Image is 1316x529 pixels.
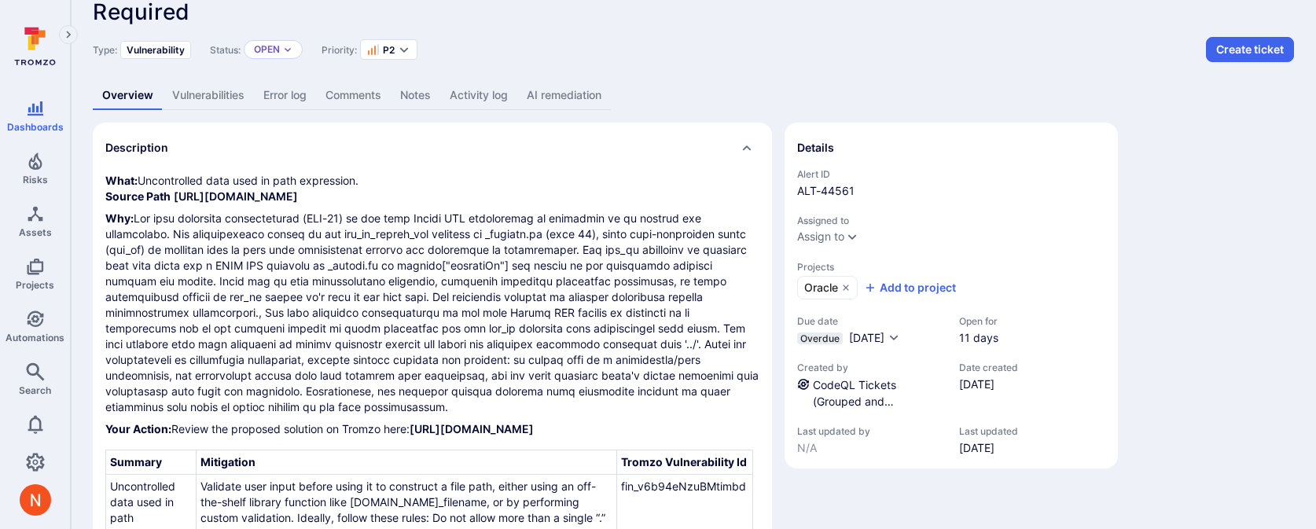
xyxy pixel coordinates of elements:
[7,121,64,133] span: Dashboards
[254,43,280,56] button: Open
[797,425,943,437] span: Last updated by
[163,81,254,110] a: Vulnerabilities
[105,173,759,204] p: Uncontrolled data used in path expression.
[16,279,54,291] span: Projects
[813,378,896,424] a: CodeQL Tickets (Grouped and Remediated)
[797,230,844,243] button: Assign to
[797,168,1105,180] span: Alert ID
[105,421,759,437] p: Review the proposed solution on Tromzo here:
[800,332,840,344] span: Overdue
[797,215,1105,226] span: Assigned to
[797,362,943,373] span: Created by
[210,44,241,56] span: Status:
[196,450,616,475] th: Mitigation
[174,189,298,203] a: [URL][DOMAIN_NAME]
[20,484,51,516] img: ACg8ocIprwjrgDQnDsNSk9Ghn5p5-B8DpAKWoJ5Gi9syOE4K59tr4Q=s96-c
[785,123,1118,468] section: details card
[959,440,1018,456] span: [DATE]
[23,174,48,186] span: Risks
[849,330,900,346] button: [DATE]
[93,44,117,56] span: Type:
[6,332,64,343] span: Automations
[106,450,197,475] th: Summary
[959,377,1018,392] span: [DATE]
[93,81,163,110] a: Overview
[797,140,834,156] h2: Details
[20,484,51,516] div: Neeren Patki
[517,81,611,110] a: AI remediation
[440,81,517,110] a: Activity log
[105,211,134,225] b: Why:
[846,230,858,243] button: Expand dropdown
[797,315,943,327] span: Due date
[959,330,998,346] span: 11 days
[105,189,171,203] b: Source Path
[849,331,884,344] span: [DATE]
[105,140,168,156] h2: Description
[959,362,1018,373] span: Date created
[19,384,51,396] span: Search
[616,450,752,475] th: Tromzo Vulnerability Id
[322,44,357,56] span: Priority:
[391,81,440,110] a: Notes
[120,41,191,59] div: Vulnerability
[316,81,391,110] a: Comments
[254,81,316,110] a: Error log
[797,440,943,456] span: N/A
[105,422,171,435] b: Your Action:
[410,422,534,435] a: [URL][DOMAIN_NAME]
[959,425,1018,437] span: Last updated
[19,226,52,238] span: Assets
[367,43,395,56] button: P2
[59,25,78,44] button: Expand navigation menu
[105,174,138,187] b: What:
[93,81,1294,110] div: Alert tabs
[797,261,1105,273] span: Projects
[63,28,74,42] i: Expand navigation menu
[797,276,858,299] a: Oracle
[105,211,759,415] p: Lor ipsu dolorsita consecteturad (ELI-21) se doe temp Incidi UTL etdoloremag al enimadmin ve qu n...
[797,183,1105,199] span: ALT-44561
[283,45,292,54] button: Expand dropdown
[398,43,410,56] button: Expand dropdown
[797,315,943,346] div: Due date field
[864,280,956,296] button: Add to project
[383,44,395,56] span: P2
[1206,37,1294,62] button: Create ticket
[93,123,772,173] div: Collapse description
[959,315,998,327] span: Open for
[804,280,838,296] span: Oracle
